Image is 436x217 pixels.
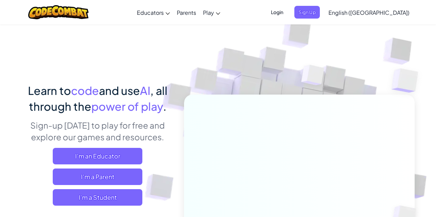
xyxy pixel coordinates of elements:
[137,9,164,16] span: Educators
[328,9,409,16] span: English ([GEOGRAPHIC_DATA])
[53,189,142,206] button: I'm a Student
[53,169,142,185] a: I'm a Parent
[288,51,338,102] img: Overlap cubes
[71,84,99,97] span: code
[267,6,287,19] button: Login
[140,84,150,97] span: AI
[294,6,320,19] button: Sign Up
[53,148,142,164] a: I'm an Educator
[22,119,174,143] p: Sign-up [DATE] to play for free and explore our games and resources.
[200,3,224,22] a: Play
[173,3,200,22] a: Parents
[163,99,166,113] span: .
[99,84,140,97] span: and use
[325,3,413,22] a: English ([GEOGRAPHIC_DATA])
[133,3,173,22] a: Educators
[203,9,214,16] span: Play
[28,5,89,19] img: CodeCombat logo
[91,99,163,113] span: power of play
[28,84,71,97] span: Learn to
